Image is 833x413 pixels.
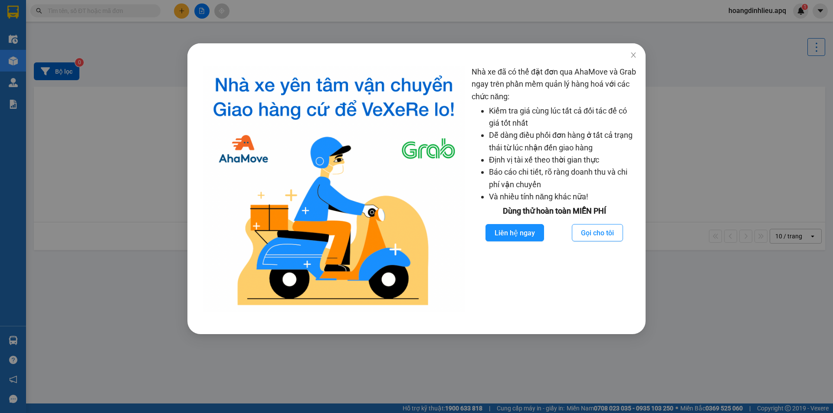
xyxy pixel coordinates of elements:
div: Nhà xe đã có thể đặt đơn qua AhaMove và Grab ngay trên phần mềm quản lý hàng hoá với các chức năng: [472,66,637,312]
span: Liên hệ ngay [495,228,535,238]
li: Kiểm tra giá cùng lúc tất cả đối tác để có giá tốt nhất [489,105,637,130]
li: Dễ dàng điều phối đơn hàng ở tất cả trạng thái từ lúc nhận đến giao hàng [489,129,637,154]
li: Báo cáo chi tiết, rõ ràng doanh thu và chi phí vận chuyển [489,166,637,191]
img: logo [203,66,465,312]
div: Dùng thử hoàn toàn MIỄN PHÍ [472,205,637,217]
li: Định vị tài xế theo thời gian thực [489,154,637,166]
span: Gọi cho tôi [581,228,614,238]
li: Và nhiều tính năng khác nữa! [489,191,637,203]
button: Gọi cho tôi [572,224,623,241]
span: close [630,52,637,59]
button: Liên hệ ngay [485,224,544,241]
button: Close [621,43,646,68]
